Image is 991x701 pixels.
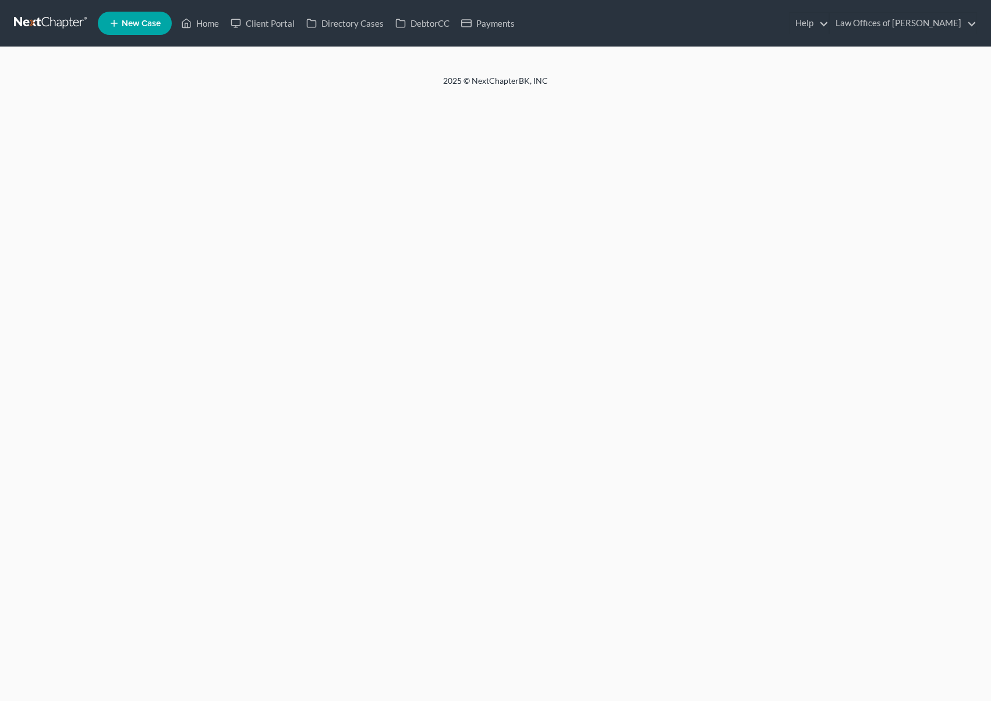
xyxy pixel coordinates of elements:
[98,12,172,35] new-legal-case-button: New Case
[390,13,455,34] a: DebtorCC
[175,13,225,34] a: Home
[455,13,521,34] a: Payments
[225,13,300,34] a: Client Portal
[164,75,827,96] div: 2025 © NextChapterBK, INC
[790,13,829,34] a: Help
[830,13,976,34] a: Law Offices of [PERSON_NAME]
[300,13,390,34] a: Directory Cases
